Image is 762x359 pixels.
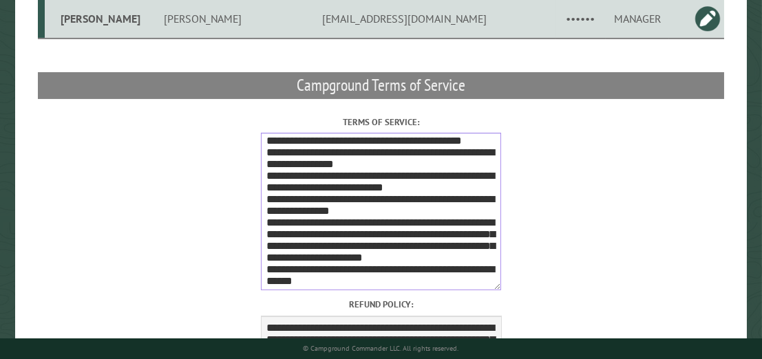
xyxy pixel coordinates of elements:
[608,12,666,25] div: MANAGER
[22,36,33,47] img: website_grey.svg
[38,72,723,98] h2: Campground Terms of Service
[304,344,459,353] small: © Campground Commander LLC. All rights reserved.
[38,298,723,311] label: Refund policy:
[137,87,148,98] img: tab_keywords_by_traffic_grey.svg
[37,87,48,98] img: tab_domain_overview_orange.svg
[152,88,232,97] div: Keywords by Traffic
[22,22,33,33] img: logo_orange.svg
[52,88,123,97] div: Domain Overview
[36,36,151,47] div: Domain: [DOMAIN_NAME]
[38,116,723,129] label: Terms of service:
[39,22,67,33] div: v 4.0.25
